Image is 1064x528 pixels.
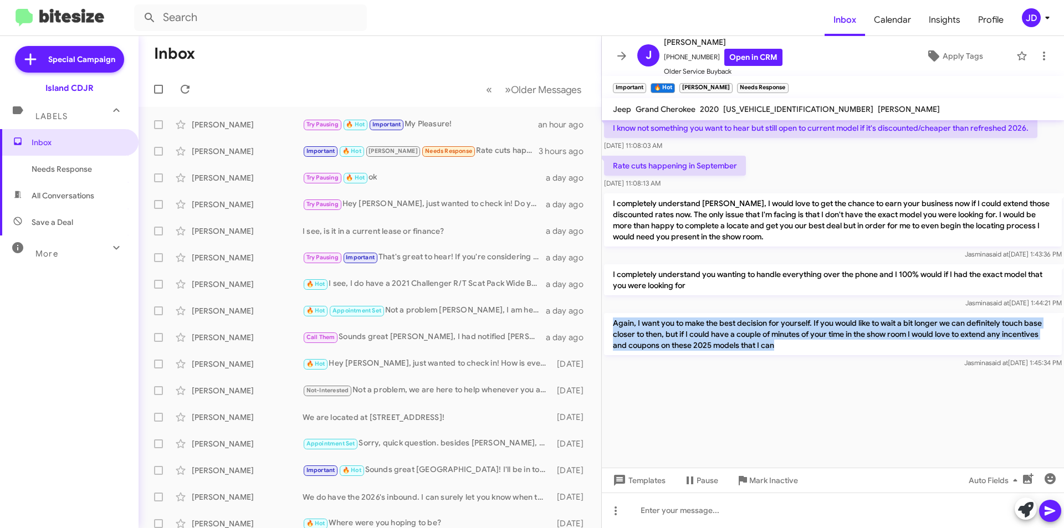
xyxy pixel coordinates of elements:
div: Hey [PERSON_NAME], just wanted to check in! Do you have a moment [DATE]? [303,198,546,211]
span: Mark Inactive [749,470,798,490]
div: [DATE] [551,412,592,423]
div: a day ago [546,332,592,343]
h1: Inbox [154,45,195,63]
span: Jeep [613,104,631,114]
span: 🔥 Hot [306,307,325,314]
span: [DATE] 11:08:03 AM [604,141,662,150]
a: Open in CRM [724,49,782,66]
nav: Page navigation example [480,78,588,101]
button: Next [498,78,588,101]
div: [DATE] [551,385,592,396]
span: Important [372,121,401,128]
span: [US_VEHICLE_IDENTIFICATION_NUMBER] [723,104,873,114]
div: [PERSON_NAME] [192,438,303,449]
span: [PERSON_NAME] [878,104,940,114]
span: 🔥 Hot [306,360,325,367]
div: [PERSON_NAME] [192,385,303,396]
span: Apply Tags [943,46,983,66]
div: [PERSON_NAME] [192,172,303,183]
div: a day ago [546,252,592,263]
div: Rate cuts happening in September [303,145,539,157]
div: [PERSON_NAME] [192,412,303,423]
div: a day ago [546,199,592,210]
span: 🔥 Hot [342,147,361,155]
span: Important [306,467,335,474]
p: Again, I want you to make the best decision for yourself. If you would like to wait a bit longer ... [604,313,1062,355]
small: Important [613,83,646,93]
div: [DATE] [551,358,592,370]
a: Insights [920,4,969,36]
div: [PERSON_NAME] [192,465,303,476]
span: Templates [611,470,666,490]
span: Try Pausing [306,174,339,181]
span: said at [990,299,1009,307]
div: [PERSON_NAME] [192,279,303,290]
span: Call Them [306,334,335,341]
div: a day ago [546,305,592,316]
span: Jasmina [DATE] 1:43:36 PM [965,250,1062,258]
span: Jasmina [DATE] 1:45:34 PM [964,358,1062,367]
span: Important [346,254,375,261]
span: 🔥 Hot [346,121,365,128]
span: J [646,47,652,64]
p: Rate cuts happening in September [604,156,746,176]
div: a day ago [546,225,592,237]
small: Needs Response [737,83,788,93]
button: Auto Fields [960,470,1031,490]
button: JD [1012,8,1052,27]
div: [PERSON_NAME] [192,146,303,157]
span: Inbox [32,137,126,148]
span: » [505,83,511,96]
div: [PERSON_NAME] [192,119,303,130]
p: I know not something you want to hear but still open to current model if it's discounted/cheaper ... [604,118,1037,138]
span: Try Pausing [306,121,339,128]
div: Not a problem, we are here to help whenever you are ready! [303,384,551,397]
div: [PERSON_NAME] [192,305,303,316]
div: [DATE] [551,438,592,449]
span: « [486,83,492,96]
button: Apply Tags [897,46,1011,66]
div: [PERSON_NAME] [192,491,303,503]
button: Previous [479,78,499,101]
p: I completely understand you wanting to handle everything over the phone and I 100% would if I had... [604,264,1062,295]
span: said at [989,250,1009,258]
button: Mark Inactive [727,470,807,490]
span: Appointment Set [332,307,381,314]
div: [PERSON_NAME] [192,252,303,263]
div: I see, I do have a 2021 Challenger R/T Scat Pack Wide Body at around $47,000 but I will keep my e... [303,278,546,290]
div: That's great to hear! If you're considering selling, we’d love to discuss the details further. Wh... [303,251,546,264]
span: Pause [697,470,718,490]
div: [PERSON_NAME] [192,332,303,343]
span: All Conversations [32,190,94,201]
div: [PERSON_NAME] [192,358,303,370]
div: I see, is it in a current lease or finance? [303,225,546,237]
span: Try Pausing [306,201,339,208]
span: Try Pausing [306,254,339,261]
div: [DATE] [551,491,592,503]
span: Jasmina [DATE] 1:44:21 PM [965,299,1062,307]
div: ok [303,171,546,184]
div: Not a problem [PERSON_NAME], I am here to help whenever you are ready! [303,304,546,317]
span: Labels [35,111,68,121]
input: Search [134,4,367,31]
small: [PERSON_NAME] [679,83,733,93]
div: We are located at [STREET_ADDRESS]! [303,412,551,423]
span: 🔥 Hot [342,467,361,474]
div: an hour ago [538,119,592,130]
div: JD [1022,8,1041,27]
a: Inbox [825,4,865,36]
span: Older Service Buyback [664,66,782,77]
button: Pause [674,470,727,490]
span: [DATE] 11:08:13 AM [604,179,661,187]
a: Calendar [865,4,920,36]
span: 🔥 Hot [306,520,325,527]
div: [PERSON_NAME] [192,225,303,237]
span: 🔥 Hot [306,280,325,288]
div: Sounds great [PERSON_NAME], I had notified [PERSON_NAME]. Was he able to reach you? [303,331,546,344]
span: 🔥 Hot [346,174,365,181]
span: [PERSON_NAME] [369,147,418,155]
span: Needs Response [425,147,472,155]
span: Profile [969,4,1012,36]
